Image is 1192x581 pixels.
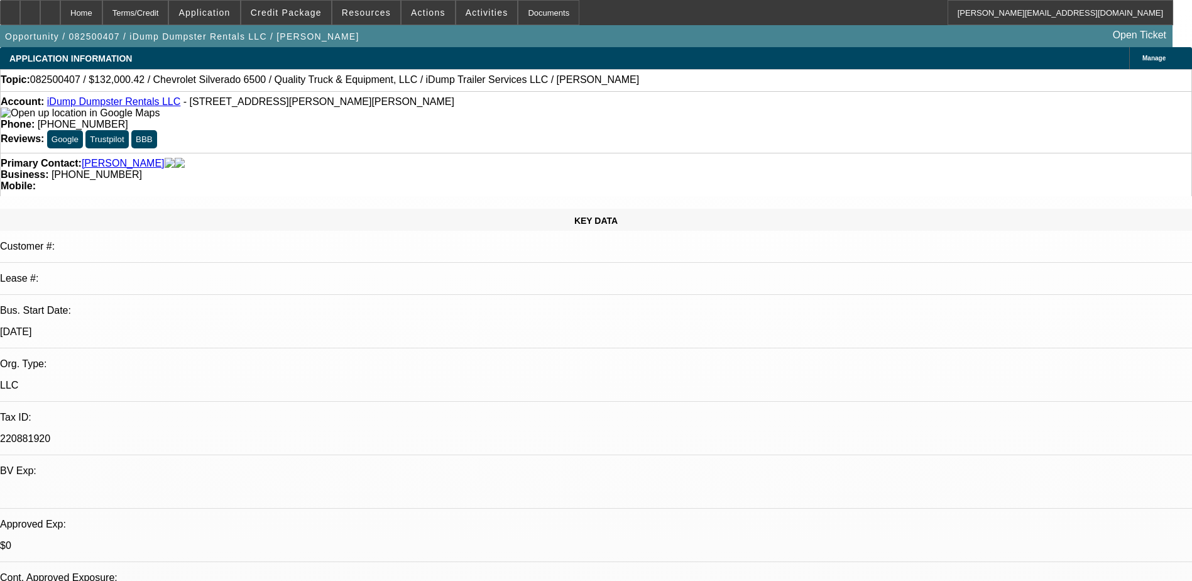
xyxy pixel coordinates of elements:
[47,96,181,107] a: iDump Dumpster Rentals LLC
[5,31,359,41] span: Opportunity / 082500407 / iDump Dumpster Rentals LLC / [PERSON_NAME]
[1,108,160,119] img: Open up location in Google Maps
[165,158,175,169] img: facebook-icon.png
[574,216,618,226] span: KEY DATA
[47,130,83,148] button: Google
[466,8,508,18] span: Activities
[178,8,230,18] span: Application
[342,8,391,18] span: Resources
[1,133,44,144] strong: Reviews:
[9,53,132,64] span: APPLICATION INFORMATION
[85,130,128,148] button: Trustpilot
[1142,55,1166,62] span: Manage
[241,1,331,25] button: Credit Package
[131,130,157,148] button: BBB
[38,119,128,130] span: [PHONE_NUMBER]
[1108,25,1171,46] a: Open Ticket
[1,96,44,107] strong: Account:
[402,1,455,25] button: Actions
[1,74,30,86] strong: Topic:
[1,108,160,118] a: View Google Maps
[1,158,82,169] strong: Primary Contact:
[1,180,36,191] strong: Mobile:
[411,8,446,18] span: Actions
[169,1,239,25] button: Application
[175,158,185,169] img: linkedin-icon.png
[1,119,35,130] strong: Phone:
[456,1,518,25] button: Activities
[1,169,48,180] strong: Business:
[30,74,639,86] span: 082500407 / $132,000.42 / Chevrolet Silverado 6500 / Quality Truck & Equipment, LLC / iDump Trail...
[183,96,454,107] span: - [STREET_ADDRESS][PERSON_NAME][PERSON_NAME]
[82,158,165,169] a: [PERSON_NAME]
[52,169,142,180] span: [PHONE_NUMBER]
[332,1,400,25] button: Resources
[251,8,322,18] span: Credit Package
